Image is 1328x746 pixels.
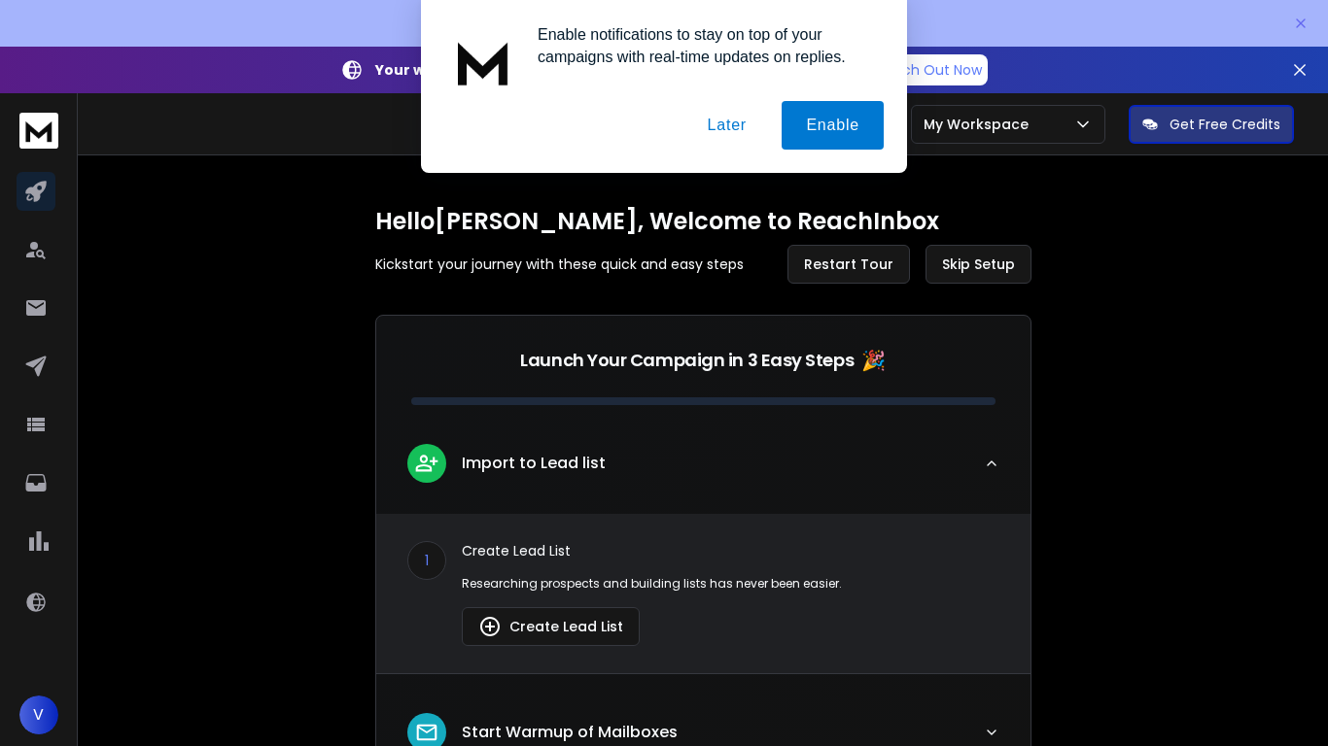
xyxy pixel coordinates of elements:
[375,254,744,274] p: Kickstart your journey with these quick and easy steps
[462,452,606,475] p: Import to Lead list
[375,206,1031,237] h1: Hello [PERSON_NAME] , Welcome to ReachInbox
[926,245,1031,284] button: Skip Setup
[462,721,678,744] p: Start Warmup of Mailboxes
[861,347,886,374] span: 🎉
[414,720,439,745] img: lead
[462,607,640,646] button: Create Lead List
[414,451,439,475] img: lead
[376,514,1031,673] div: leadImport to Lead list
[787,245,910,284] button: Restart Tour
[682,101,770,150] button: Later
[19,695,58,734] button: V
[520,347,854,374] p: Launch Your Campaign in 3 Easy Steps
[462,576,999,592] p: Researching prospects and building lists has never been easier.
[462,541,999,560] p: Create Lead List
[478,615,502,638] img: lead
[407,541,446,580] div: 1
[942,254,1015,274] span: Skip Setup
[376,428,1031,514] button: leadImport to Lead list
[522,23,884,68] div: Enable notifications to stay on top of your campaigns with real-time updates on replies.
[444,23,522,101] img: notification icon
[782,101,884,150] button: Enable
